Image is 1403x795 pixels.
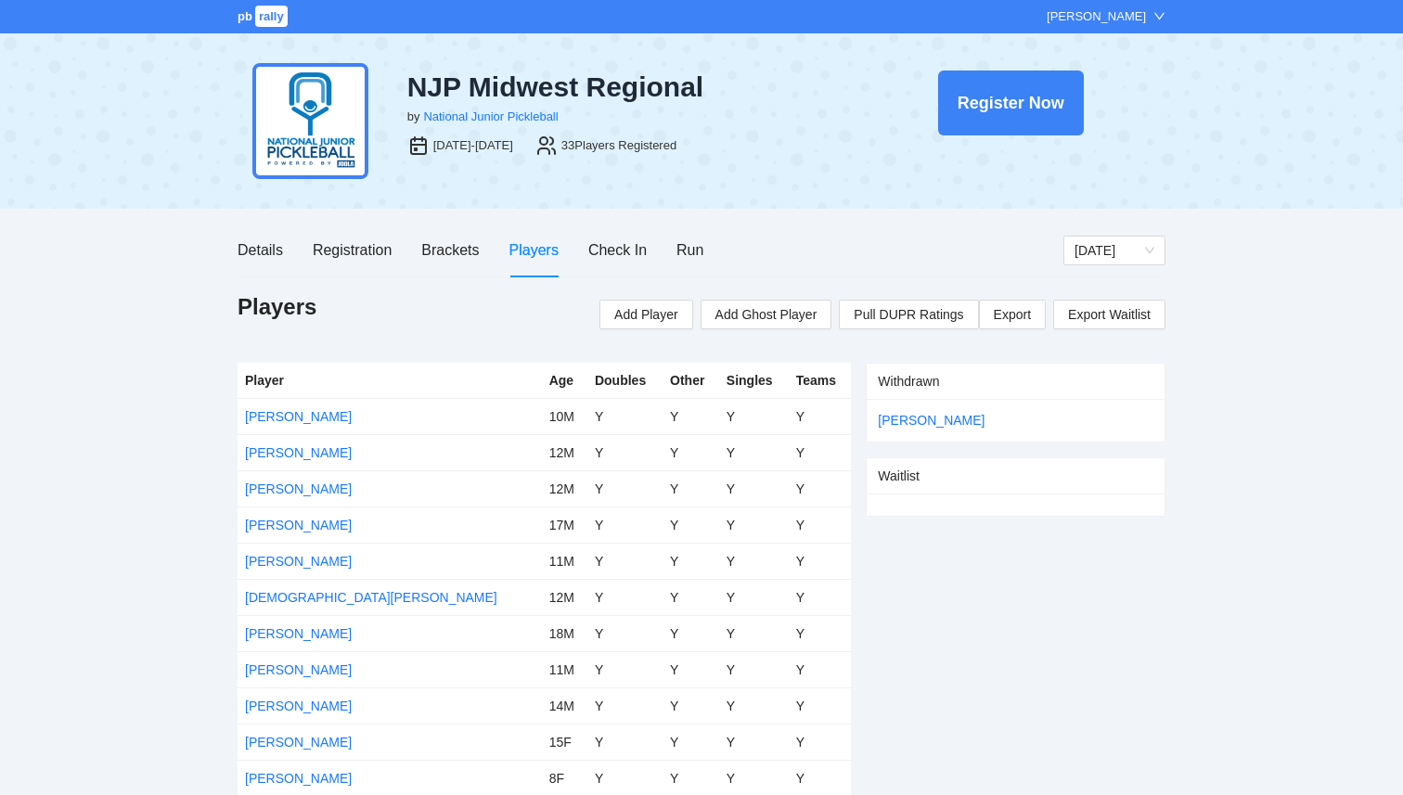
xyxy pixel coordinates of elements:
td: Y [587,724,663,760]
span: Thursday [1075,237,1154,264]
td: 15F [542,724,587,760]
td: Y [587,398,663,434]
a: [PERSON_NAME] [245,445,352,460]
div: Check In [588,238,647,262]
a: pbrally [238,9,290,23]
td: Y [587,543,663,579]
a: [PERSON_NAME] [245,771,352,786]
td: Y [663,543,719,579]
td: 18M [542,615,587,651]
div: 33 Players Registered [561,136,676,155]
div: [PERSON_NAME] [1047,7,1146,26]
span: down [1153,10,1165,22]
img: njp-logo2.png [252,63,368,179]
div: Run [676,238,703,262]
td: Y [789,687,852,724]
div: Brackets [421,238,479,262]
button: Register Now [938,71,1084,135]
td: Y [789,651,852,687]
div: by [407,108,420,126]
div: Singles [727,370,781,391]
div: Details [238,238,283,262]
div: Waitlist [878,458,1153,494]
td: 12M [542,434,587,470]
td: Y [719,470,789,506]
button: Add Player [599,300,692,329]
td: Y [663,434,719,470]
span: Pull DUPR Ratings [854,304,963,325]
td: 12M [542,579,587,615]
td: 12M [542,470,587,506]
td: Y [587,506,663,543]
button: Add Ghost Player [701,300,832,329]
a: [PERSON_NAME] [245,626,352,641]
a: [DEMOGRAPHIC_DATA][PERSON_NAME] [245,590,497,605]
span: Export Waitlist [1068,301,1151,328]
td: 14M [542,687,587,724]
a: [PERSON_NAME] [245,518,352,532]
div: Registration [313,238,392,262]
td: Y [663,506,719,543]
div: NJP Midwest Regional [407,71,842,104]
td: Y [789,543,852,579]
td: Y [789,470,852,506]
td: Y [719,398,789,434]
span: Export [994,301,1031,328]
td: Y [663,687,719,724]
td: Y [663,470,719,506]
h1: Players [238,292,316,322]
span: pb [238,9,252,23]
td: Y [663,724,719,760]
td: Y [587,615,663,651]
a: Export Waitlist [1053,300,1165,329]
button: Pull DUPR Ratings [839,300,978,329]
a: [PERSON_NAME] [245,662,352,677]
a: [PERSON_NAME] [245,481,352,496]
a: Export [979,300,1046,329]
span: Add Ghost Player [715,304,817,325]
td: Y [587,434,663,470]
td: Y [663,615,719,651]
td: Y [587,687,663,724]
div: Age [549,370,580,391]
td: Y [789,434,852,470]
td: Y [719,579,789,615]
a: [PERSON_NAME] [245,554,352,569]
td: Y [789,615,852,651]
a: [PERSON_NAME] [878,413,985,428]
td: Y [587,579,663,615]
td: Y [663,579,719,615]
td: Y [719,687,789,724]
td: Y [789,398,852,434]
div: Withdrawn [878,364,1153,399]
td: Y [789,579,852,615]
td: Y [719,434,789,470]
td: Y [719,543,789,579]
td: Y [789,506,852,543]
td: Y [719,615,789,651]
span: rally [255,6,288,27]
td: Y [719,651,789,687]
td: 11M [542,651,587,687]
td: 11M [542,543,587,579]
a: [PERSON_NAME] [245,735,352,750]
td: Y [663,651,719,687]
a: [PERSON_NAME] [245,699,352,713]
td: Y [587,470,663,506]
a: [PERSON_NAME] [245,409,352,424]
td: Y [663,398,719,434]
div: Players [509,238,559,262]
span: Add Player [614,304,677,325]
div: Doubles [595,370,655,391]
td: 10M [542,398,587,434]
td: Y [587,651,663,687]
div: Other [670,370,712,391]
div: Player [245,370,534,391]
td: Y [789,724,852,760]
td: 17M [542,506,587,543]
td: Y [719,724,789,760]
div: [DATE]-[DATE] [433,136,513,155]
a: National Junior Pickleball [423,109,558,123]
div: Teams [796,370,844,391]
td: Y [719,506,789,543]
